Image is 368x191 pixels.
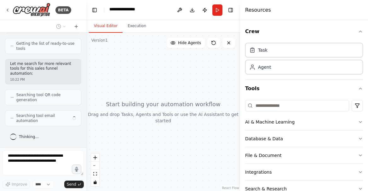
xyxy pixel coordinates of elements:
nav: breadcrumb [109,6,149,14]
div: 10:22 PM [10,77,76,82]
button: fit view [91,170,99,178]
button: AI & Machine Learning [245,114,363,130]
button: Hide right sidebar [226,6,235,14]
div: Crew [245,40,363,79]
p: Let me search for more relevant tools for this sales funnel automation: [10,61,76,76]
div: Task [258,47,267,53]
div: Agent [258,64,271,70]
span: Thinking... [19,134,39,139]
button: Send [64,181,84,188]
h4: Resources [245,6,271,14]
button: Improve [3,180,30,188]
button: Click to speak your automation idea [72,165,81,174]
button: Tools [245,80,363,97]
button: Hide left sidebar [90,6,99,14]
img: Logo [13,3,50,17]
div: Version 1 [91,38,108,43]
span: Searching tool email automation [16,113,69,123]
span: Send [67,182,76,187]
span: Hide Agents [178,40,201,45]
a: React Flow attribution [222,186,239,190]
button: toggle interactivity [91,178,99,186]
button: File & Document [245,147,363,164]
button: Crew [245,23,363,40]
span: Improve [12,182,27,187]
button: Integrations [245,164,363,180]
span: Searching tool QR code generation [16,92,76,102]
div: React Flow controls [91,153,99,186]
div: BETA [55,6,71,14]
button: Execution [123,20,151,33]
button: Visual Editor [89,20,123,33]
button: Hide Agents [167,38,205,48]
button: zoom out [91,162,99,170]
button: Database & Data [245,130,363,147]
button: Start a new chat [71,23,81,30]
button: Switch to previous chat [54,23,69,30]
button: zoom in [91,153,99,162]
span: Getting the list of ready-to-use tools [16,41,76,51]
